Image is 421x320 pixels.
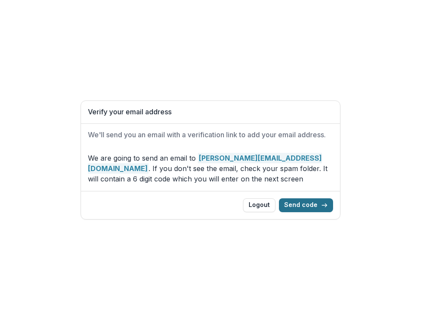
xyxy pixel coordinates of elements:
[243,198,275,212] button: Logout
[88,131,333,139] h2: We'll send you an email with a verification link to add your email address.
[88,153,333,184] p: We are going to send an email to . If you don't see the email, check your spam folder. It will co...
[88,153,322,174] strong: [PERSON_NAME][EMAIL_ADDRESS][DOMAIN_NAME]
[279,198,333,212] button: Send code
[88,108,333,116] h1: Verify your email address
